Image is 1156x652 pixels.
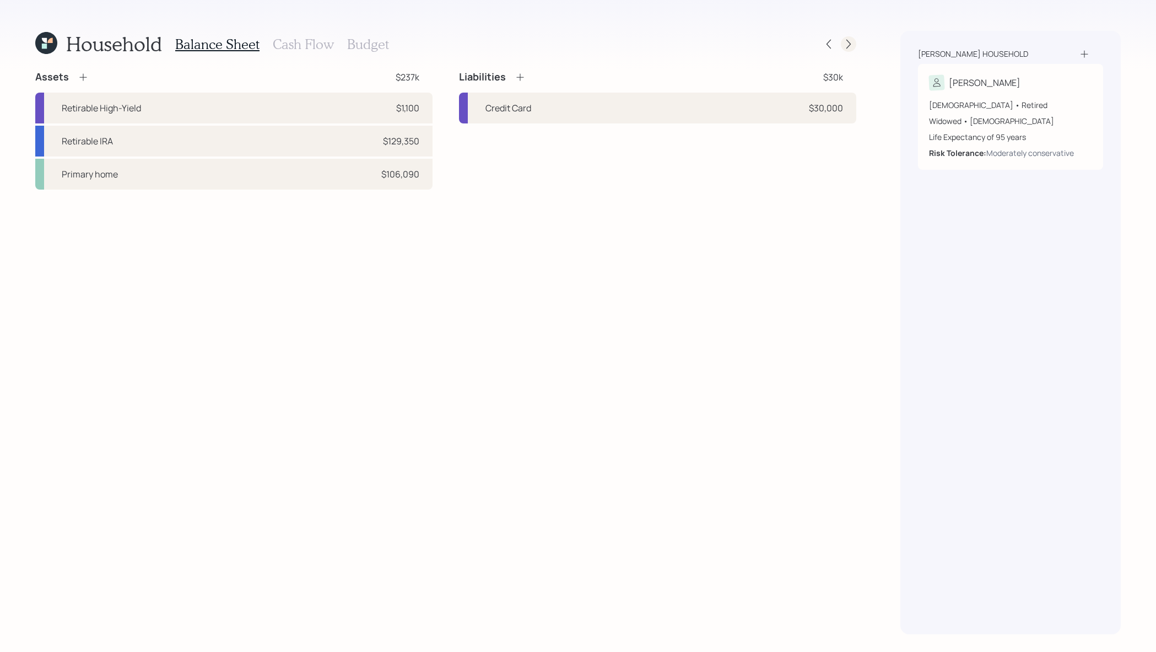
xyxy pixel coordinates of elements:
div: Retirable High-Yield [62,101,141,115]
div: $106,090 [381,168,419,181]
h3: Cash Flow [273,36,334,52]
div: Credit Card [485,101,531,115]
div: Widowed • [DEMOGRAPHIC_DATA] [929,115,1092,127]
h4: Assets [35,71,69,83]
h3: Balance Sheet [175,36,260,52]
h1: Household [66,32,162,56]
div: $129,350 [383,134,419,148]
div: Life Expectancy of 95 years [929,131,1092,143]
b: Risk Tolerance: [929,148,986,158]
div: Moderately conservative [986,147,1074,159]
div: $30,000 [809,101,843,115]
h4: Liabilities [459,71,506,83]
div: [DEMOGRAPHIC_DATA] • Retired [929,99,1092,111]
div: Primary home [62,168,118,181]
h3: Budget [347,36,389,52]
div: Retirable IRA [62,134,113,148]
div: [PERSON_NAME] household [918,49,1028,60]
div: $30k [823,71,843,84]
div: [PERSON_NAME] [949,76,1020,89]
div: $237k [396,71,419,84]
div: $1,100 [396,101,419,115]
